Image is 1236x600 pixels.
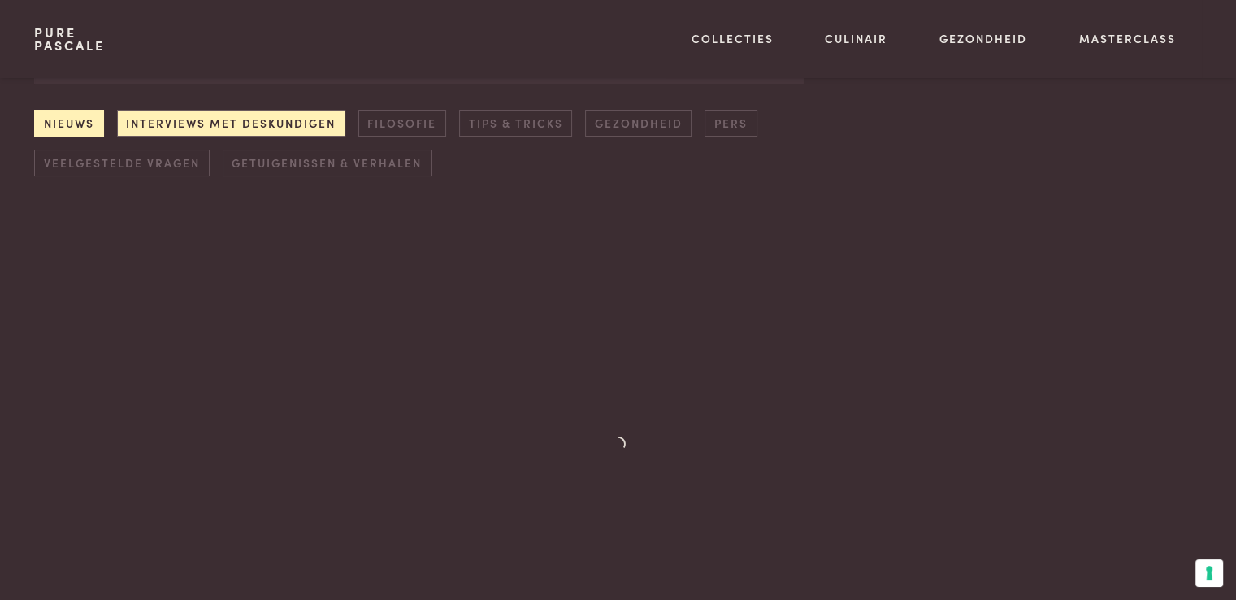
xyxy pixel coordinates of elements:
[1079,30,1176,47] a: Masterclass
[34,150,209,176] a: Veelgestelde vragen
[692,30,774,47] a: Collecties
[825,30,887,47] a: Culinair
[34,110,103,137] a: Nieuws
[939,30,1027,47] a: Gezondheid
[358,110,446,137] a: Filosofie
[223,150,432,176] a: Getuigenissen & Verhalen
[117,110,345,137] a: Interviews met deskundigen
[34,26,105,52] a: PurePascale
[459,110,572,137] a: Tips & Tricks
[585,110,692,137] a: Gezondheid
[1195,559,1223,587] button: Uw voorkeuren voor toestemming voor trackingtechnologieën
[705,110,757,137] a: Pers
